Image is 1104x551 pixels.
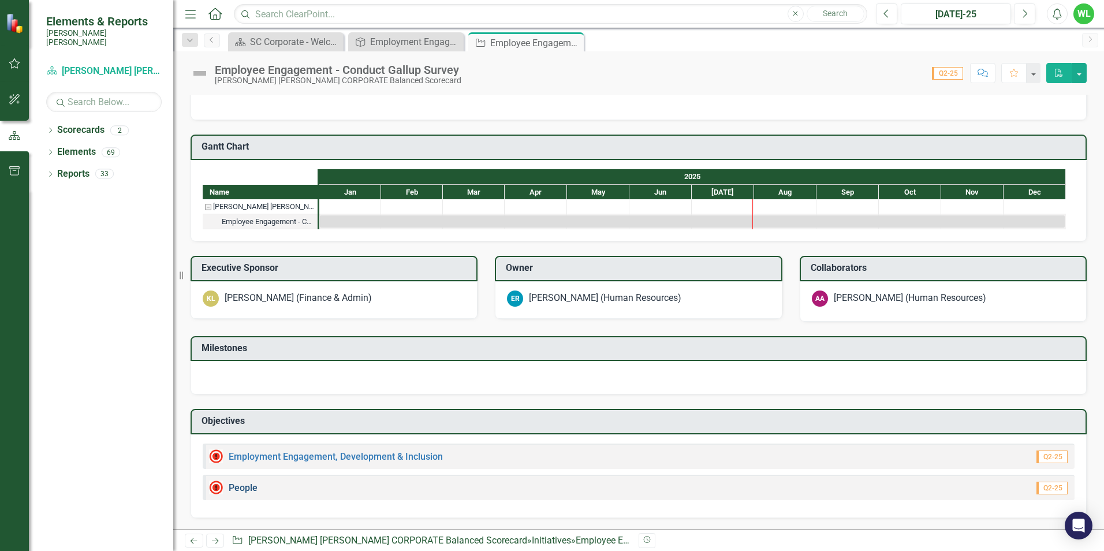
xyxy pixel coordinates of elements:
div: Name [203,185,318,199]
div: Jun [629,185,692,200]
a: [PERSON_NAME] [PERSON_NAME] CORPORATE Balanced Scorecard [46,65,162,78]
div: Employee Engagement - Conduct Gallup Survey [215,64,461,76]
img: ClearPoint Strategy [6,13,26,33]
div: Task: Start date: 2025-01-01 End date: 2025-12-31 [320,215,1065,228]
a: Initiatives [532,535,571,546]
div: [PERSON_NAME] (Human Resources) [834,292,986,305]
div: [PERSON_NAME] (Human Resources) [529,292,681,305]
div: Sep [816,185,879,200]
div: Oct [879,185,941,200]
button: [DATE]-25 [901,3,1011,24]
a: [PERSON_NAME] [PERSON_NAME] CORPORATE Balanced Scorecard [248,535,527,546]
h3: Milestones [202,343,1080,353]
div: Employee Engagement - Conduct Gallup Survey [576,535,769,546]
div: AA [812,291,828,307]
div: Aug [754,185,816,200]
div: Task: Santee Cooper CORPORATE Balanced Scorecard Start date: 2025-01-01 End date: 2025-01-02 [203,199,318,214]
div: Nov [941,185,1004,200]
div: KL [203,291,219,307]
div: May [567,185,629,200]
div: 2 [110,125,129,135]
a: Scorecards [57,124,105,137]
a: Elements [57,146,96,159]
a: Reports [57,167,89,181]
a: Employment Engagement, Development & Inclusion [351,35,461,49]
div: ER [507,291,523,307]
div: Jan [319,185,381,200]
span: Search [823,9,848,18]
h3: Owner [506,263,775,273]
span: Q2-25 [1036,451,1068,463]
button: WL [1073,3,1094,24]
span: Q2-25 [1036,482,1068,494]
div: Employee Engagement - Conduct Gallup Survey [203,214,318,229]
a: People [229,482,258,493]
h3: Objectives [202,416,1080,426]
div: Dec [1004,185,1066,200]
a: SC Corporate - Welcome to ClearPoint [231,35,341,49]
img: Not Meeting Target [209,449,223,463]
h3: Gantt Chart [202,142,1080,152]
div: Employee Engagement - Conduct Gallup Survey [222,214,314,229]
a: Employment Engagement, Development & Inclusion [229,451,443,462]
div: [PERSON_NAME] (Finance & Admin) [225,292,372,305]
small: [PERSON_NAME] [PERSON_NAME] [46,28,162,47]
div: » » [232,534,630,548]
div: Open Intercom Messenger [1065,512,1092,539]
div: Employment Engagement, Development & Inclusion [370,35,461,49]
div: 69 [102,147,120,157]
span: Q2-25 [932,67,963,80]
img: Not Meeting Target [209,481,223,494]
h3: Collaborators [811,263,1080,273]
div: [DATE]-25 [905,8,1007,21]
div: [PERSON_NAME] [PERSON_NAME] CORPORATE Balanced Scorecard [213,199,314,214]
div: 2025 [319,169,1066,184]
div: Apr [505,185,567,200]
h3: Executive Sponsor [202,263,471,273]
button: Search [807,6,864,22]
div: 33 [95,169,114,179]
input: Search Below... [46,92,162,112]
span: Elements & Reports [46,14,162,28]
img: Not Defined [191,64,209,83]
div: Employee Engagement - Conduct Gallup Survey [490,36,581,50]
input: Search ClearPoint... [234,4,867,24]
div: Task: Start date: 2025-01-01 End date: 2025-12-31 [203,214,318,229]
div: SC Corporate - Welcome to ClearPoint [250,35,341,49]
div: Mar [443,185,505,200]
div: Feb [381,185,443,200]
div: Jul [692,185,754,200]
div: Santee Cooper CORPORATE Balanced Scorecard [203,199,318,214]
div: [PERSON_NAME] [PERSON_NAME] CORPORATE Balanced Scorecard [215,76,461,85]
